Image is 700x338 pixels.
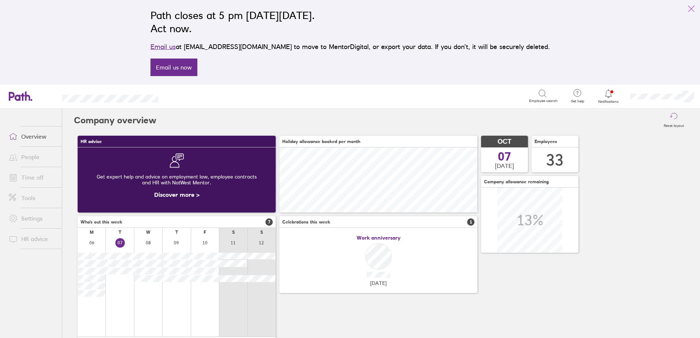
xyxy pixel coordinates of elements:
a: Overview [3,129,62,144]
a: Tools [3,191,62,205]
a: HR advice [3,232,62,246]
span: Who's out this week [81,219,122,225]
span: 1 [467,218,474,226]
span: Celebrations this week [282,219,330,225]
div: 33 [546,151,564,169]
div: Get expert help and advice on employment law, employee contracts and HR with NatWest Mentor. [83,168,270,191]
span: Holiday allowance booked per month [282,139,360,144]
a: Email us now [150,59,197,76]
h2: Path closes at 5 pm [DATE][DATE]. Act now. [150,9,550,35]
a: People [3,150,62,164]
span: Employees [535,139,557,144]
a: Time off [3,170,62,185]
span: Company allowance remaining [484,179,549,184]
span: [DATE] [370,280,387,286]
label: Reset layout [659,121,688,128]
span: 07 [498,151,511,162]
span: [DATE] [495,162,514,169]
div: F [204,230,206,235]
a: Email us [150,43,176,50]
span: 7 [265,218,273,226]
span: Notifications [597,99,621,104]
div: S [232,230,235,235]
h2: Company overview [74,109,156,132]
div: T [119,230,121,235]
p: at [EMAIL_ADDRESS][DOMAIN_NAME] to move to MentorDigital, or export your data. If you don’t, it w... [150,42,550,52]
a: Notifications [597,89,621,104]
div: W [146,230,150,235]
span: HR advice [81,139,102,144]
span: Work anniversary [357,235,401,241]
div: M [90,230,94,235]
span: Employee search [529,99,558,103]
div: T [175,230,178,235]
div: S [260,230,263,235]
a: Settings [3,211,62,226]
button: Reset layout [659,109,688,132]
span: OCT [498,138,511,146]
a: Discover more > [154,191,200,198]
span: Get help [566,99,589,104]
div: Search [178,93,197,99]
